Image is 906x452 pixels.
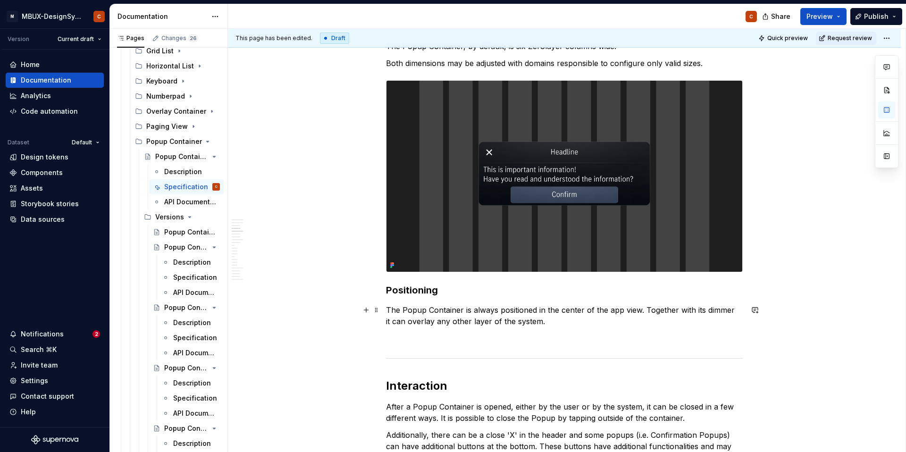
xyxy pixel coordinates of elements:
div: Notifications [21,329,64,339]
p: Both dimensions may be adjusted with domains responsible to configure only valid sizes. [386,58,743,69]
div: Home [21,60,40,69]
span: Current draft [58,35,94,43]
div: Documentation [117,12,207,21]
div: Dataset [8,139,29,146]
div: Invite team [21,360,58,370]
div: Storybook stories [21,199,79,209]
a: API Documentation [158,345,224,360]
div: Horizontal List [146,61,194,71]
div: Paging View [131,119,224,134]
div: Assets [21,184,43,193]
a: Description [158,376,224,391]
a: Popup Container - V02 (Upcoming) [149,360,224,376]
a: Analytics [6,88,104,103]
a: Description [158,315,224,330]
div: Specification [164,182,208,192]
a: Storybook stories [6,196,104,211]
a: Code automation [6,104,104,119]
a: Assets [6,181,104,196]
button: Contact support [6,389,104,404]
div: Components [21,168,63,177]
div: Description [164,167,202,176]
a: Invite team [6,358,104,373]
a: Documentation [6,73,104,88]
div: Specification [173,273,217,282]
strong: Interaction [386,379,447,393]
a: Components [6,165,104,180]
div: Design tokens [21,152,68,162]
div: API Documentation [173,409,218,418]
div: Pages [117,34,144,42]
button: Search ⌘K [6,342,104,357]
button: MMBUX-DesignSystemC [2,6,108,26]
div: API Documentation [173,348,218,358]
div: Popup Container - V02 (Upcoming) [164,363,209,373]
div: Description [173,378,211,388]
button: Current draft [53,33,106,46]
div: Code automation [21,107,78,116]
span: Preview [806,12,833,21]
div: Search ⌘K [21,345,57,354]
span: Request review [828,34,872,42]
button: Quick preview [755,32,812,45]
h3: Positioning [386,284,743,297]
a: Specification [158,270,224,285]
div: Grid List [131,43,224,59]
div: Settings [21,376,48,385]
div: Changes [161,34,198,42]
svg: Supernova Logo [31,435,78,444]
button: Share [757,8,797,25]
div: Overlay Container [146,107,206,116]
div: API Documentation [173,288,218,297]
div: MBUX-DesignSystem [22,12,82,21]
div: Numberpad [146,92,185,101]
span: Share [771,12,790,21]
div: Analytics [21,91,51,100]
div: Versions [155,212,184,222]
p: After a Popup Container is opened, either by the user or by the system, it can be closed in a few... [386,401,743,424]
div: M [7,11,18,22]
a: Home [6,57,104,72]
div: Versions [140,209,224,225]
a: API Documentation [158,285,224,300]
a: Description [149,164,224,179]
span: 2 [92,330,100,338]
div: Specification [173,333,217,343]
div: Popup Container - V03 (Upcoming) [164,303,209,312]
div: C [749,13,753,20]
button: Default [67,136,104,149]
span: Quick preview [767,34,808,42]
a: Popup Container - V01 [149,421,224,436]
button: Preview [800,8,847,25]
div: Overlay Container [131,104,224,119]
div: Paging View [146,122,188,131]
p: The Popup Container is always positioned in the center of the app view. Together with its dimmer ... [386,304,743,327]
a: Popup Container - V04 (Upcoming) [149,240,224,255]
a: Description [158,436,224,451]
div: Data sources [21,215,65,224]
div: API Documentation [164,197,218,207]
div: Popup Container - Versions [164,227,218,237]
a: Design tokens [6,150,104,165]
a: Data sources [6,212,104,227]
button: Help [6,404,104,419]
button: Request review [816,32,876,45]
div: Description [173,439,211,448]
div: Keyboard [131,74,224,89]
div: C [215,182,218,192]
div: Contact support [21,392,74,401]
span: 26 [188,34,198,42]
div: Help [21,407,36,417]
div: Version [8,35,29,43]
span: Default [72,139,92,146]
a: SpecificationC [149,179,224,194]
button: Notifications2 [6,326,104,342]
a: Specification [158,330,224,345]
div: Popup Container (Upcoming) [155,152,209,161]
div: Popup Container [146,137,202,146]
a: Popup Container - V03 (Upcoming) [149,300,224,315]
div: Popup Container - V01 [164,424,209,433]
div: C [97,13,101,20]
a: Popup Container (Upcoming) [140,149,224,164]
